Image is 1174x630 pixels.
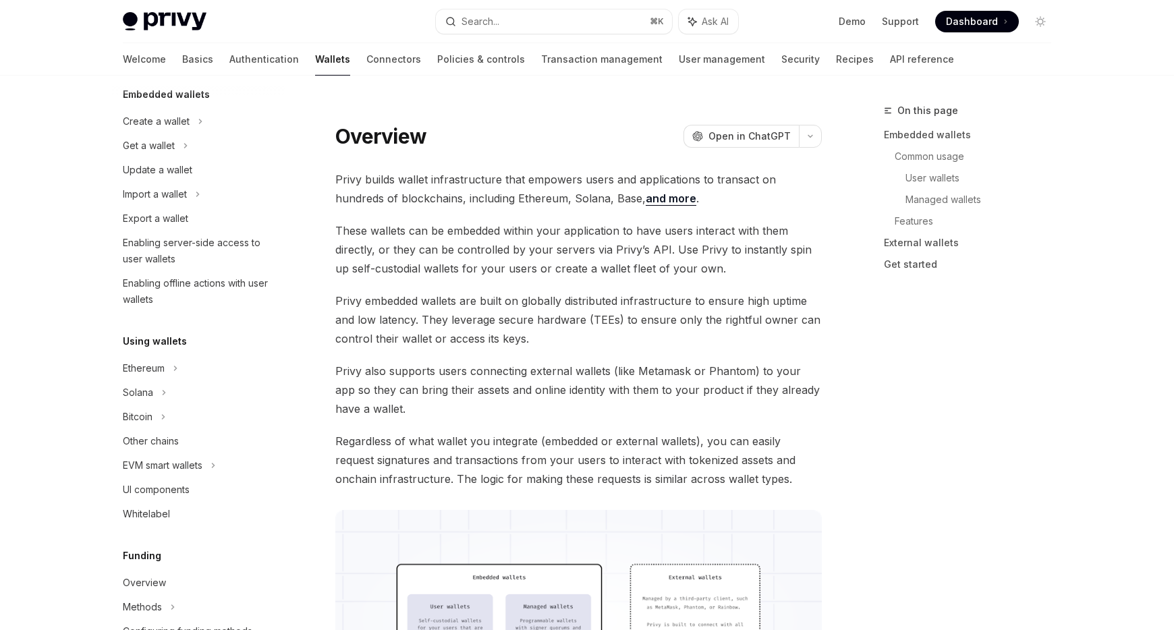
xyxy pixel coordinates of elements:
[436,9,672,34] button: Search...⌘K
[315,43,350,76] a: Wallets
[123,360,165,376] div: Ethereum
[123,506,170,522] div: Whitelabel
[437,43,525,76] a: Policies & controls
[541,43,663,76] a: Transaction management
[335,432,822,488] span: Regardless of what wallet you integrate (embedded or external wallets), you can easily request si...
[229,43,299,76] a: Authentication
[123,186,187,202] div: Import a wallet
[123,12,206,31] img: light logo
[112,502,285,526] a: Whitelabel
[708,130,791,143] span: Open in ChatGPT
[123,210,188,227] div: Export a wallet
[112,206,285,231] a: Export a wallet
[884,232,1062,254] a: External wallets
[112,271,285,312] a: Enabling offline actions with user wallets
[123,433,179,449] div: Other chains
[897,103,958,119] span: On this page
[702,15,729,28] span: Ask AI
[123,482,190,498] div: UI components
[123,275,277,308] div: Enabling offline actions with user wallets
[836,43,874,76] a: Recipes
[905,167,1062,189] a: User wallets
[884,124,1062,146] a: Embedded wallets
[683,125,799,148] button: Open in ChatGPT
[123,409,152,425] div: Bitcoin
[123,43,166,76] a: Welcome
[123,235,277,267] div: Enabling server-side access to user wallets
[112,231,285,271] a: Enabling server-side access to user wallets
[679,43,765,76] a: User management
[123,162,192,178] div: Update a wallet
[123,457,202,474] div: EVM smart wallets
[123,333,187,349] h5: Using wallets
[123,384,153,401] div: Solana
[182,43,213,76] a: Basics
[123,548,161,564] h5: Funding
[905,189,1062,210] a: Managed wallets
[335,291,822,348] span: Privy embedded wallets are built on globally distributed infrastructure to ensure high uptime and...
[1030,11,1051,32] button: Toggle dark mode
[839,15,866,28] a: Demo
[890,43,954,76] a: API reference
[335,170,822,208] span: Privy builds wallet infrastructure that empowers users and applications to transact on hundreds o...
[335,124,426,148] h1: Overview
[935,11,1019,32] a: Dashboard
[781,43,820,76] a: Security
[335,362,822,418] span: Privy also supports users connecting external wallets (like Metamask or Phantom) to your app so t...
[366,43,421,76] a: Connectors
[123,138,175,154] div: Get a wallet
[112,158,285,182] a: Update a wallet
[650,16,664,27] span: ⌘ K
[123,113,190,130] div: Create a wallet
[895,210,1062,232] a: Features
[946,15,998,28] span: Dashboard
[112,429,285,453] a: Other chains
[882,15,919,28] a: Support
[335,221,822,278] span: These wallets can be embedded within your application to have users interact with them directly, ...
[112,478,285,502] a: UI components
[884,254,1062,275] a: Get started
[123,599,162,615] div: Methods
[112,571,285,595] a: Overview
[679,9,738,34] button: Ask AI
[462,13,499,30] div: Search...
[123,575,166,591] div: Overview
[895,146,1062,167] a: Common usage
[646,192,696,206] a: and more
